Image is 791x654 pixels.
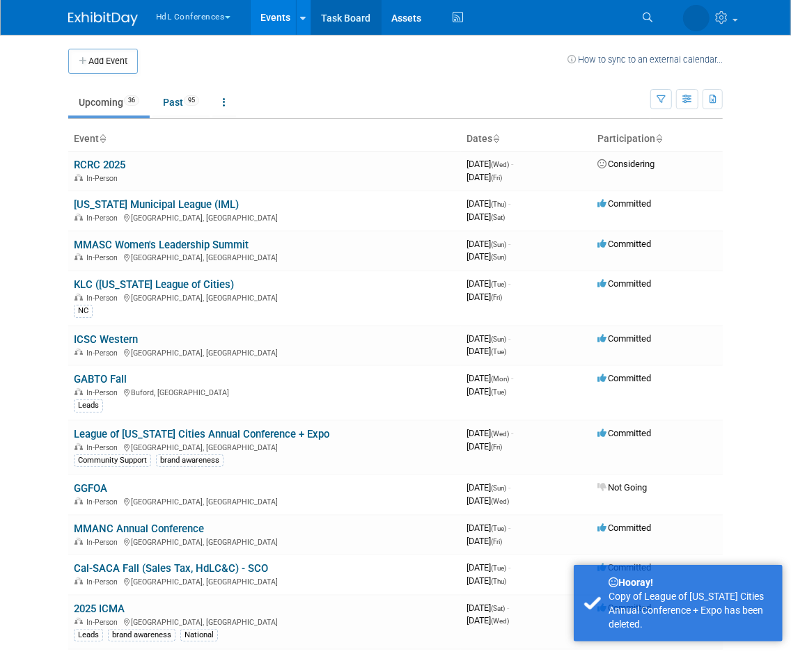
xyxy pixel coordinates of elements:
div: [GEOGRAPHIC_DATA], [GEOGRAPHIC_DATA] [74,212,455,223]
a: Sort by Participation Type [655,133,662,144]
span: [DATE] [467,386,506,397]
span: [DATE] [467,373,513,383]
span: Committed [597,333,651,344]
span: [DATE] [467,441,502,452]
img: In-Person Event [75,538,83,545]
div: Copy of League of [US_STATE] Cities Annual Conference + Expo has been deleted. [609,589,772,631]
div: [GEOGRAPHIC_DATA], [GEOGRAPHIC_DATA] [74,536,455,547]
span: (Fri) [491,174,502,182]
img: In-Person Event [75,174,83,181]
span: [DATE] [467,198,510,209]
span: Committed [597,239,651,249]
span: (Fri) [491,538,502,545]
span: [DATE] [467,523,510,533]
span: (Mon) [491,375,509,383]
a: MMASC Women's Leadership Summit [74,239,249,251]
span: In-Person [86,618,122,627]
div: [GEOGRAPHIC_DATA], [GEOGRAPHIC_DATA] [74,251,455,262]
span: Committed [597,278,651,289]
span: (Sun) [491,335,506,343]
span: (Sat) [491,605,505,612]
div: Buford, [GEOGRAPHIC_DATA] [74,386,455,397]
img: In-Person Event [75,253,83,260]
span: - [511,428,513,438]
span: [DATE] [467,482,510,493]
th: Event [68,127,461,151]
span: [DATE] [467,562,510,573]
a: GGFOA [74,482,107,495]
img: Polly Tracy [683,5,710,31]
span: [DATE] [467,495,509,506]
span: (Fri) [491,443,502,451]
a: KLC ([US_STATE] League of Cities) [74,278,234,291]
span: (Thu) [491,577,506,585]
img: In-Person Event [75,349,83,356]
div: [GEOGRAPHIC_DATA], [GEOGRAPHIC_DATA] [74,575,455,587]
span: 36 [124,95,139,106]
span: Committed [597,428,651,438]
a: [US_STATE] Municipal League (IML) [74,198,239,211]
span: In-Person [86,388,122,397]
span: [DATE] [467,251,506,262]
span: - [508,333,510,344]
div: brand awareness [156,454,224,467]
img: In-Person Event [75,497,83,504]
span: - [508,278,510,289]
div: NC [74,305,93,317]
a: Upcoming36 [68,89,150,115]
th: Participation [592,127,723,151]
span: [DATE] [467,615,509,625]
span: [DATE] [467,536,502,546]
span: Considering [597,159,655,169]
span: Committed [597,562,651,573]
span: (Sun) [491,241,506,248]
span: [DATE] [467,575,506,586]
span: (Wed) [491,497,509,505]
span: In-Person [86,253,122,262]
div: [GEOGRAPHIC_DATA], [GEOGRAPHIC_DATA] [74,346,455,358]
span: (Wed) [491,617,509,625]
span: [DATE] [467,212,505,222]
a: MMANC Annual Conference [74,523,204,535]
span: In-Person [86,174,122,183]
span: (Tue) [491,388,506,396]
img: In-Person Event [75,388,83,395]
div: Hooray! [609,575,772,589]
span: In-Person [86,294,122,303]
span: (Fri) [491,294,502,301]
a: League of [US_STATE] Cities Annual Conference + Expo [74,428,329,440]
span: - [508,523,510,533]
span: [DATE] [467,346,506,356]
span: [DATE] [467,428,513,438]
div: [GEOGRAPHIC_DATA], [GEOGRAPHIC_DATA] [74,441,455,452]
button: Add Event [68,49,138,74]
span: - [508,239,510,249]
span: (Wed) [491,430,509,438]
img: In-Person Event [75,294,83,301]
div: [GEOGRAPHIC_DATA], [GEOGRAPHIC_DATA] [74,292,455,303]
span: [DATE] [467,159,513,169]
a: ICSC Western [74,333,138,346]
a: How to sync to an external calendar... [567,54,723,65]
img: In-Person Event [75,443,83,450]
span: 95 [184,95,199,106]
div: Leads [74,629,103,641]
span: - [508,562,510,573]
div: Leads [74,399,103,412]
span: [DATE] [467,603,509,613]
span: Committed [597,523,651,533]
span: Not Going [597,482,647,493]
a: RCRC 2025 [74,159,125,171]
span: - [508,482,510,493]
span: In-Person [86,577,122,587]
a: Sort by Event Name [99,133,106,144]
span: (Tue) [491,280,506,288]
div: [GEOGRAPHIC_DATA], [GEOGRAPHIC_DATA] [74,495,455,507]
span: In-Person [86,214,122,223]
span: In-Person [86,349,122,358]
span: (Thu) [491,200,506,208]
span: [DATE] [467,172,502,182]
span: - [511,159,513,169]
span: Committed [597,373,651,383]
span: (Tue) [491,348,506,356]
